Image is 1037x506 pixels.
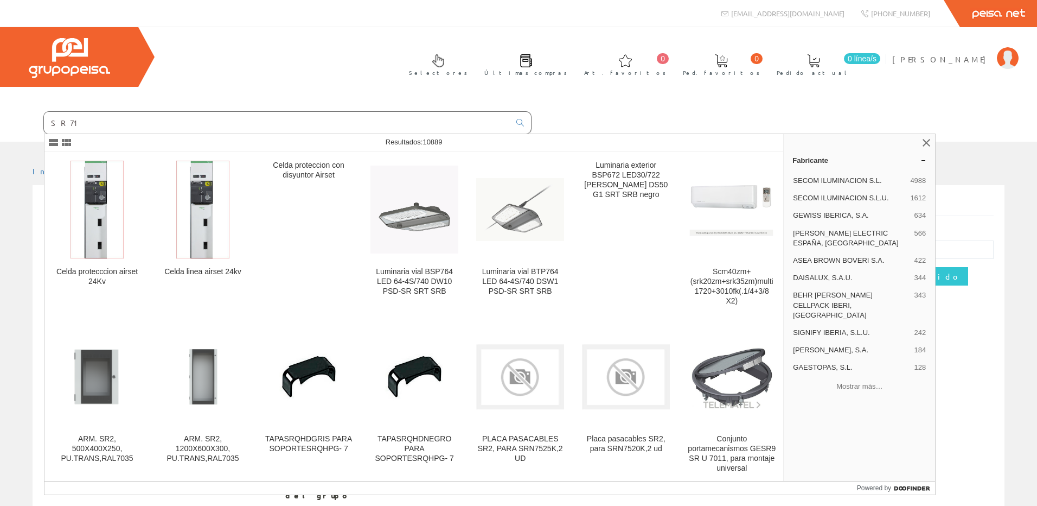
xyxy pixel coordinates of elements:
span: 4988 [910,176,926,186]
span: [PERSON_NAME] [892,54,991,65]
div: TAPASRQHDNEGRO PARA SOPORTESRQHPG- 7 [370,434,458,464]
a: Últimas compras [473,45,573,83]
div: Celda linea airset 24kv [159,267,247,277]
span: 634 [914,211,926,220]
div: TAPASRQHDGRIS PARA SOPORTESRQHPG- 7 [265,434,353,454]
span: GEWISS IBERICA, S.A. [793,211,910,220]
div: ARM. SR2, 500X400X250, PU.TRANS,RAL7035 [53,434,141,464]
span: 10889 [423,138,442,146]
img: ARM. SR2, 500X400X250, PU.TRANS,RAL7035 [53,333,141,421]
span: 128 [914,363,926,372]
img: Scm40zm+(srk20zm+srk35zm)multi 1720+3010fk(.1/4+3/8 X2) [688,180,776,239]
span: 242 [914,328,926,338]
span: Selectores [409,67,468,78]
a: PLACA PASACABLES SR2, PARA SRN7525K,2 UD PLACA PASACABLES SR2, PARA SRN7525K,2 UD [468,319,573,486]
span: 1612 [910,193,926,203]
div: Luminaria vial BSP764 LED 64-4S/740 DW10 PSD-SR SRT SRB [370,267,458,296]
img: Conjunto portamecanismos GESR9 SR U 7011, para montaje universal [688,344,776,409]
a: Luminaria vial BSP764 LED 64-4S/740 DW10 PSD-SR SRT SRB Luminaria vial BSP764 LED 64-4S/740 DW10 ... [362,152,467,319]
span: 184 [914,345,926,355]
span: SECOM ILUMINACION S.L. [793,176,906,186]
a: Inicio [33,166,79,176]
a: Celda proteccion con disyuntor Airset [256,152,361,319]
a: Luminaria vial BTP764 LED 64-4S/740 DSW1 PSD-SR SRT SRB Luminaria vial BTP764 LED 64-4S/740 DSW1 ... [468,152,573,319]
img: Celda linea airset 24kv [176,161,229,258]
a: TAPASRQHDGRIS PARA SOPORTESRQHPG- 7 TAPASRQHDGRIS PARA SOPORTESRQHPG- 7 [256,319,361,486]
span: Art. favoritos [584,67,666,78]
img: Celda protecccion airset 24Kv [71,161,124,258]
span: 566 [914,229,926,248]
span: DAISALUX, S.A.U. [793,273,910,283]
span: 422 [914,256,926,265]
a: Luminaria exterior BSP672 LED30/722 [PERSON_NAME] DS50 G1 SRT SRB negro [573,152,678,319]
span: Últimas compras [484,67,567,78]
input: Buscar ... [44,112,510,134]
div: Scm40zm+(srk20zm+srk35zm)multi 1720+3010fk(.1/4+3/8 X2) [688,267,776,306]
span: [PHONE_NUMBER] [871,9,930,18]
span: Pedido actual [777,67,850,78]
div: Luminaria exterior BSP672 LED30/722 [PERSON_NAME] DS50 G1 SRT SRB negro [582,161,670,200]
img: TAPASRQHDGRIS PARA SOPORTESRQHPG- 7 [265,333,353,421]
a: [PERSON_NAME] [892,45,1019,55]
span: 0 [751,53,763,64]
span: SIGNIFY IBERIA, S.L.U. [793,328,910,338]
span: BEHR [PERSON_NAME] CELLPACK IBERI,[GEOGRAPHIC_DATA] [793,290,910,320]
a: Placa pasacables SR2, para SRN7520K,2 ud Placa pasacables SR2, para SRN7520K,2 ud [573,319,678,486]
img: Luminaria vial BTP764 LED 64-4S/740 DSW1 PSD-SR SRT SRB [476,178,564,241]
span: [EMAIL_ADDRESS][DOMAIN_NAME] [731,9,844,18]
span: 0 [657,53,669,64]
div: Conjunto portamecanismos GESR9 SR U 7011, para montaje universal [688,434,776,473]
img: TAPASRQHDNEGRO PARA SOPORTESRQHPG- 7 [370,333,458,421]
span: 343 [914,290,926,320]
span: Ped. favoritos [683,67,760,78]
a: Celda protecccion airset 24Kv Celda protecccion airset 24Kv [44,152,150,319]
div: Celda proteccion con disyuntor Airset [265,161,353,180]
a: Conjunto portamecanismos GESR9 SR U 7011, para montaje universal Conjunto portamecanismos GESR9 S... [679,319,784,486]
span: 0 línea/s [844,53,880,64]
span: Resultados: [386,138,443,146]
a: Celda linea airset 24kv Celda linea airset 24kv [150,152,255,319]
a: ARM. SR2, 1200X600X300, PU.TRANS,RAL7035 ARM. SR2, 1200X600X300, PU.TRANS,RAL7035 [150,319,255,486]
span: [PERSON_NAME] ELECTRIC ESPAÑA, [GEOGRAPHIC_DATA] [793,229,910,248]
div: Placa pasacables SR2, para SRN7520K,2 ud [582,434,670,454]
img: ARM. SR2, 1200X600X300, PU.TRANS,RAL7035 [159,333,247,421]
span: SECOM ILUMINACION S.L.U. [793,193,906,203]
a: Powered by [857,482,936,495]
span: Powered by [857,483,891,493]
div: ARM. SR2, 1200X600X300, PU.TRANS,RAL7035 [159,434,247,464]
img: Placa pasacables SR2, para SRN7520K,2 ud [582,333,670,421]
button: Mostrar más… [788,377,931,395]
a: Selectores [398,45,473,83]
a: TAPASRQHDNEGRO PARA SOPORTESRQHPG- 7 TAPASRQHDNEGRO PARA SOPORTESRQHPG- 7 [362,319,467,486]
img: Luminaria vial BSP764 LED 64-4S/740 DW10 PSD-SR SRT SRB [370,166,458,254]
a: ARM. SR2, 500X400X250, PU.TRANS,RAL7035 ARM. SR2, 500X400X250, PU.TRANS,RAL7035 [44,319,150,486]
div: Luminaria vial BTP764 LED 64-4S/740 DSW1 PSD-SR SRT SRB [476,267,564,296]
div: Celda protecccion airset 24Kv [53,267,141,287]
a: Scm40zm+(srk20zm+srk35zm)multi 1720+3010fk(.1/4+3/8 X2) Scm40zm+(srk20zm+srk35zm)multi 1720+3010f... [679,152,784,319]
div: PLACA PASACABLES SR2, PARA SRN7525K,2 UD [476,434,564,464]
a: Fabricante [784,151,935,169]
span: 344 [914,273,926,283]
span: [PERSON_NAME], S.A. [793,345,910,355]
img: Grupo Peisa [29,38,110,78]
span: ASEA BROWN BOVERI S.A. [793,256,910,265]
img: PLACA PASACABLES SR2, PARA SRN7525K,2 UD [476,333,564,421]
span: GAESTOPAS, S.L. [793,363,910,372]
